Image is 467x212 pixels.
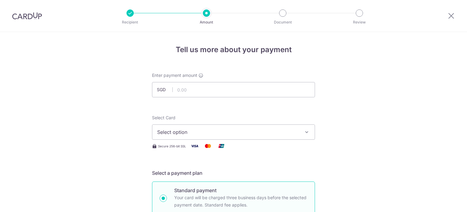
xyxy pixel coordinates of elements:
[12,12,42,20] img: CardUp
[184,19,229,25] p: Amount
[152,72,197,78] span: Enter payment amount
[152,124,315,140] button: Select option
[174,187,307,194] p: Standard payment
[337,19,382,25] p: Review
[152,115,175,120] span: translation missing: en.payables.payment_networks.credit_card.summary.labels.select_card
[157,87,173,93] span: SGD
[152,169,315,177] h5: Select a payment plan
[260,19,305,25] p: Document
[202,142,214,150] img: Mastercard
[215,142,227,150] img: Union Pay
[189,142,201,150] img: Visa
[152,44,315,55] h4: Tell us more about your payment
[152,82,315,97] input: 0.00
[157,128,299,136] span: Select option
[174,194,307,209] p: Your card will be charged three business days before the selected payment date. Standard fee appl...
[108,19,153,25] p: Recipient
[158,144,186,149] span: Secure 256-bit SSL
